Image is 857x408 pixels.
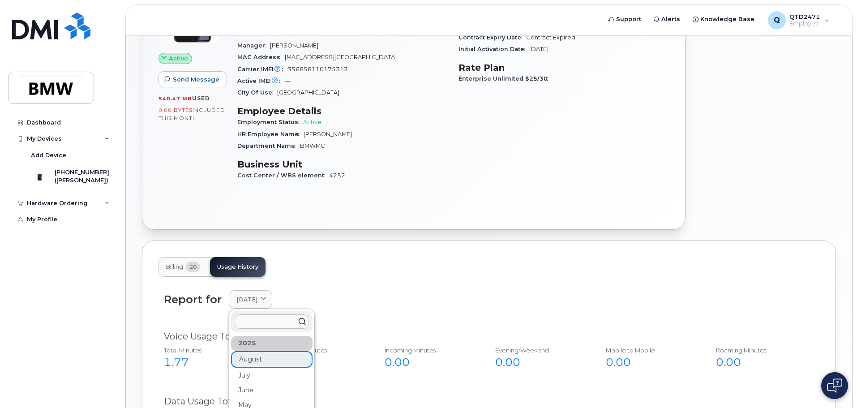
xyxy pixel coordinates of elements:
[173,75,219,84] span: Send Message
[166,263,183,271] span: Billing
[237,89,277,96] span: City Of Use
[164,330,814,343] div: Voice Usage Total $0.00
[229,290,272,309] a: [DATE]
[716,355,807,370] div: 0.00
[526,34,575,41] span: Contract Expired
[287,66,348,73] span: 356858110175313
[237,159,448,170] h3: Business Unit
[789,20,820,27] span: Employee
[529,46,548,52] span: [DATE]
[700,15,754,24] span: Knowledge Base
[458,62,669,73] h3: Rate Plan
[458,75,553,82] span: Enterprise Unlimited $25/30
[329,172,345,179] span: 4252
[458,34,526,41] span: Contract Expiry Date
[304,131,352,137] span: [PERSON_NAME]
[277,89,339,96] span: [GEOGRAPHIC_DATA]
[270,42,318,49] span: [PERSON_NAME]
[164,355,255,370] div: 1.77
[661,15,680,24] span: Alerts
[762,11,836,29] div: QTD2471
[602,10,647,28] a: Support
[159,71,227,87] button: Send Message
[237,77,285,84] span: Active IMEI
[774,15,780,26] span: Q
[192,95,210,102] span: used
[237,54,285,60] span: MAC Address
[686,10,761,28] a: Knowledge Base
[827,378,842,393] img: Open chat
[186,262,200,272] span: 20
[237,131,304,137] span: HR Employee Name
[385,355,476,370] div: 0.00
[164,293,222,305] div: Report for
[606,355,697,370] div: 0.00
[164,395,814,408] div: Data Usage Total $0.00
[300,142,325,149] span: BMWMC
[647,10,686,28] a: Alerts
[616,15,641,24] span: Support
[236,295,257,304] span: [DATE]
[231,383,313,398] div: June
[237,142,300,149] span: Department Name
[458,46,529,52] span: Initial Activation Date
[495,346,586,355] div: Evening/Weekend
[231,336,313,351] div: 2025
[495,355,586,370] div: 0.00
[789,13,820,20] span: QTD2471
[274,346,365,355] div: Outgoing minutes
[237,42,270,49] span: Manager
[285,54,397,60] span: [MAC_ADDRESS][GEOGRAPHIC_DATA]
[159,107,225,121] span: included this month
[159,95,192,102] span: 540.47 MB
[237,119,303,125] span: Employment Status
[231,368,313,383] div: July
[274,355,365,370] div: 0.00
[169,54,188,63] span: Active
[237,66,287,73] span: Carrier IMEI
[285,77,291,84] span: —
[716,346,807,355] div: Roaming Minutes
[303,119,321,125] span: Active
[606,346,697,355] div: Mobile to Mobile
[385,346,476,355] div: Incoming Minutes
[237,22,447,37] span: [PERSON_NAME][EMAIL_ADDRESS][PERSON_NAME][DOMAIN_NAME]
[164,346,255,355] div: Total Minutes
[237,106,448,116] h3: Employee Details
[237,172,329,179] span: Cost Center / WBS element
[159,107,193,113] span: 0.00 Bytes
